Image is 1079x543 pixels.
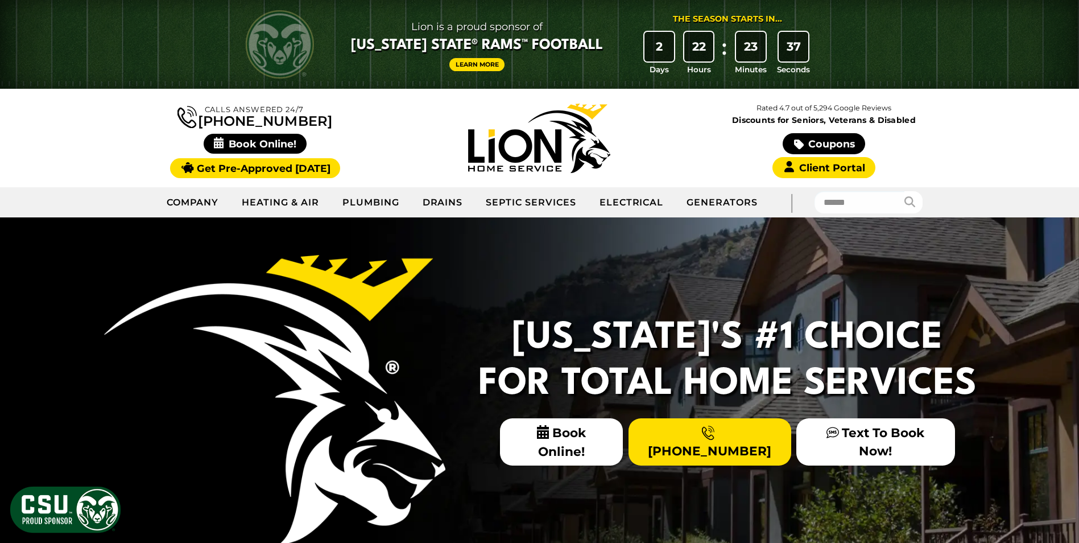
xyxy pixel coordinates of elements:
span: [US_STATE] State® Rams™ Football [351,36,603,55]
div: 2 [644,32,674,61]
a: Heating & Air [230,188,330,217]
a: Septic Services [474,188,588,217]
span: Lion is a proud sponsor of [351,18,603,36]
span: Discounts for Seniors, Veterans & Disabled [684,116,964,124]
div: 23 [736,32,766,61]
div: | [769,187,815,217]
a: [PHONE_NUMBER] [177,104,332,128]
a: [PHONE_NUMBER] [629,418,791,465]
img: CSU Sponsor Badge [9,485,122,534]
div: : [718,32,730,76]
p: Rated 4.7 out of 5,294 Google Reviews [681,102,966,114]
h2: [US_STATE]'s #1 Choice For Total Home Services [472,315,983,407]
a: Coupons [783,133,865,154]
span: Hours [687,64,711,75]
span: Seconds [777,64,810,75]
a: Drains [411,188,475,217]
a: Get Pre-Approved [DATE] [170,158,340,178]
div: 37 [779,32,808,61]
a: Electrical [588,188,676,217]
a: Client Portal [772,157,875,178]
a: Learn More [449,58,505,71]
a: Plumbing [331,188,411,217]
span: Book Online! [500,418,623,466]
a: Text To Book Now! [796,418,954,465]
span: Days [650,64,669,75]
div: The Season Starts in... [673,13,782,26]
img: Lion Home Service [468,104,610,173]
div: 22 [684,32,714,61]
img: CSU Rams logo [246,10,314,79]
a: Company [155,188,231,217]
span: Book Online! [204,134,307,154]
span: Minutes [735,64,767,75]
a: Generators [675,188,769,217]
